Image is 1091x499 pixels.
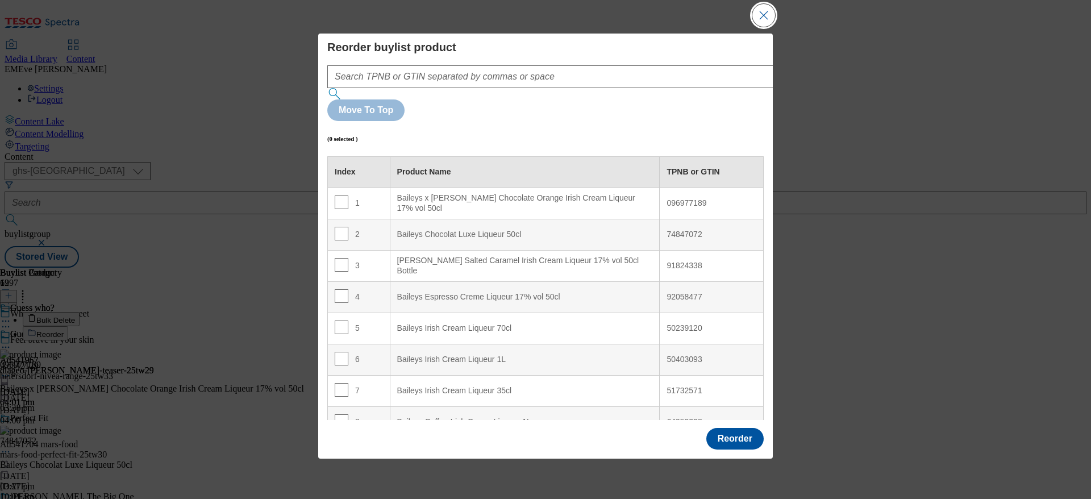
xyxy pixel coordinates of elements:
[318,34,773,459] div: Modal
[667,261,756,271] div: 91824338
[667,355,756,365] div: 50403093
[335,196,383,212] div: 1
[397,193,653,213] div: Baileys x [PERSON_NAME] Chocolate Orange Irish Cream Liqueur 17% vol 50cl
[706,428,764,450] button: Reorder
[667,198,756,209] div: 096977189
[667,292,756,302] div: 92058477
[327,65,807,88] input: Search TPNB or GTIN separated by commas or space
[335,167,383,177] div: Index
[667,417,756,427] div: 64950298
[335,383,383,400] div: 7
[335,258,383,275] div: 3
[397,386,653,396] div: Baileys Irish Cream Liqueur 35cl
[335,227,383,243] div: 2
[667,167,756,177] div: TPNB or GTIN
[327,40,764,54] h4: Reorder buylist product
[397,256,653,276] div: [PERSON_NAME] Salted Caramel Irish Cream Liqueur 17% vol 50cl Bottle
[327,135,358,142] h6: (0 selected )
[667,230,756,240] div: 74847072
[335,289,383,306] div: 4
[667,386,756,396] div: 51732571
[397,230,653,240] div: Baileys Chocolat Luxe Liqueur 50cl
[335,414,383,431] div: 8
[667,323,756,334] div: 50239120
[752,4,775,27] button: Close Modal
[397,167,653,177] div: Product Name
[397,355,653,365] div: Baileys Irish Cream Liqueur 1L
[397,417,653,427] div: Baileys Coffee Irish Cream Liqueur 1L
[397,323,653,334] div: Baileys Irish Cream Liqueur 70cl
[335,321,383,337] div: 5
[327,99,405,121] button: Move To Top
[335,352,383,368] div: 6
[397,292,653,302] div: Baileys Espresso Creme Liqueur 17% vol 50cl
